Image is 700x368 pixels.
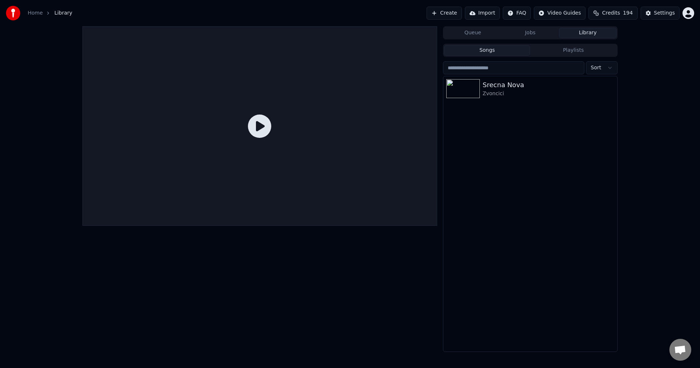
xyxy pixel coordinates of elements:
[502,28,559,38] button: Jobs
[602,9,620,17] span: Credits
[503,7,531,20] button: FAQ
[483,90,614,97] div: Zvoncici
[559,28,617,38] button: Library
[54,9,72,17] span: Library
[588,7,637,20] button: Credits194
[444,45,530,56] button: Songs
[6,6,20,20] img: youka
[427,7,462,20] button: Create
[654,9,675,17] div: Settings
[444,28,502,38] button: Queue
[623,9,633,17] span: 194
[28,9,72,17] nav: breadcrumb
[483,80,614,90] div: Srecna Nova
[28,9,43,17] a: Home
[465,7,500,20] button: Import
[641,7,680,20] button: Settings
[591,64,601,71] span: Sort
[530,45,617,56] button: Playlists
[669,339,691,361] div: Open chat
[534,7,586,20] button: Video Guides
